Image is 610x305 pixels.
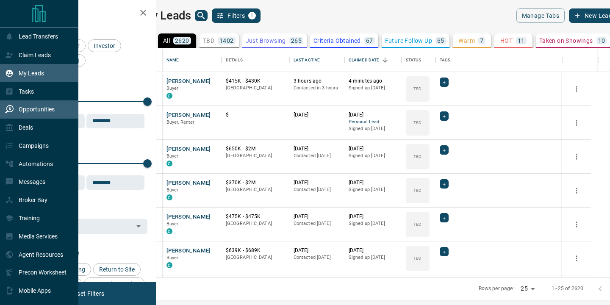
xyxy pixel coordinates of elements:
p: TBD [413,119,421,126]
span: + [443,112,446,120]
button: more [570,218,583,231]
span: Buyer [166,86,179,91]
button: more [570,150,583,163]
span: + [443,146,446,154]
p: [DATE] [349,111,397,119]
span: Buyer, Renter [166,119,195,125]
p: TBD [413,187,421,194]
div: Name [166,48,179,72]
span: + [443,247,446,256]
button: search button [195,10,208,21]
p: TBD [413,153,421,160]
span: Buyer [166,255,179,261]
p: HOT [500,38,513,44]
div: + [440,247,449,256]
p: $639K - $689K [226,247,285,254]
button: Reset Filters [64,286,110,301]
div: Investor [88,39,121,52]
p: TBD [413,221,421,227]
h1: My Leads [142,9,191,22]
p: TBD [413,255,421,261]
div: 25 [517,283,538,295]
div: Last Active [294,48,320,72]
p: Just Browsing [246,38,286,44]
p: Contacted in 3 hours [294,85,340,91]
p: [GEOGRAPHIC_DATA] [226,254,285,261]
span: Personal Lead [349,119,397,126]
span: Buyer [166,153,179,159]
span: Buyer [166,221,179,227]
p: Signed up [DATE] [349,85,397,91]
p: TBD [203,38,214,44]
p: [DATE] [349,213,397,220]
p: Contacted [DATE] [294,186,340,193]
p: 1402 [219,38,234,44]
p: All [163,38,170,44]
span: 1 [249,13,255,19]
p: [DATE] [294,179,340,186]
div: + [440,145,449,155]
p: Signed up [DATE] [349,220,397,227]
span: Return to Site [96,266,138,273]
div: Return to Site [93,263,141,276]
div: condos.ca [166,228,172,234]
button: [PERSON_NAME] [166,213,211,221]
p: [DATE] [294,247,340,254]
div: + [440,213,449,222]
button: [PERSON_NAME] [166,78,211,86]
p: Rows per page: [479,285,514,292]
p: [GEOGRAPHIC_DATA] [226,85,285,91]
p: $415K - $430K [226,78,285,85]
button: Filters1 [212,8,261,23]
p: 65 [437,38,444,44]
button: [PERSON_NAME] [166,247,211,255]
button: more [570,116,583,129]
div: Tags [435,48,563,72]
span: + [443,213,446,222]
div: Set up Listing Alert [84,277,145,290]
div: Last Active [289,48,344,72]
p: [GEOGRAPHIC_DATA] [226,152,285,159]
p: Signed up [DATE] [349,186,397,193]
p: 7 [480,38,483,44]
p: $--- [226,111,285,119]
div: condos.ca [166,93,172,99]
span: Investor [91,42,118,49]
p: 1–25 of 2620 [552,285,584,292]
p: 2620 [175,38,189,44]
span: + [443,78,446,86]
div: Name [162,48,222,72]
p: [DATE] [294,145,340,152]
p: 67 [366,38,373,44]
span: Buyer [166,187,179,193]
span: + [443,180,446,188]
p: [GEOGRAPHIC_DATA] [226,220,285,227]
div: Status [402,48,435,72]
button: [PERSON_NAME] [166,145,211,153]
div: Claimed Date [344,48,402,72]
p: Future Follow Up [385,38,432,44]
p: [DATE] [349,145,397,152]
p: Signed up [DATE] [349,254,397,261]
p: Signed up [DATE] [349,152,397,159]
button: more [570,184,583,197]
button: [PERSON_NAME] [166,179,211,187]
div: Details [222,48,289,72]
p: $475K - $475K [226,213,285,220]
p: Warm [458,38,475,44]
p: TBD [413,86,421,92]
p: Signed up [DATE] [349,125,397,132]
p: 11 [518,38,525,44]
p: 265 [291,38,302,44]
p: 10 [598,38,605,44]
p: $370K - $2M [226,179,285,186]
button: more [570,83,583,95]
div: Details [226,48,243,72]
p: [DATE] [294,111,340,119]
div: Claimed Date [349,48,380,72]
h2: Filters [27,8,147,19]
p: [DATE] [349,179,397,186]
p: [GEOGRAPHIC_DATA] [226,186,285,193]
p: [DATE] [294,213,340,220]
p: Taken on Showings [539,38,593,44]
